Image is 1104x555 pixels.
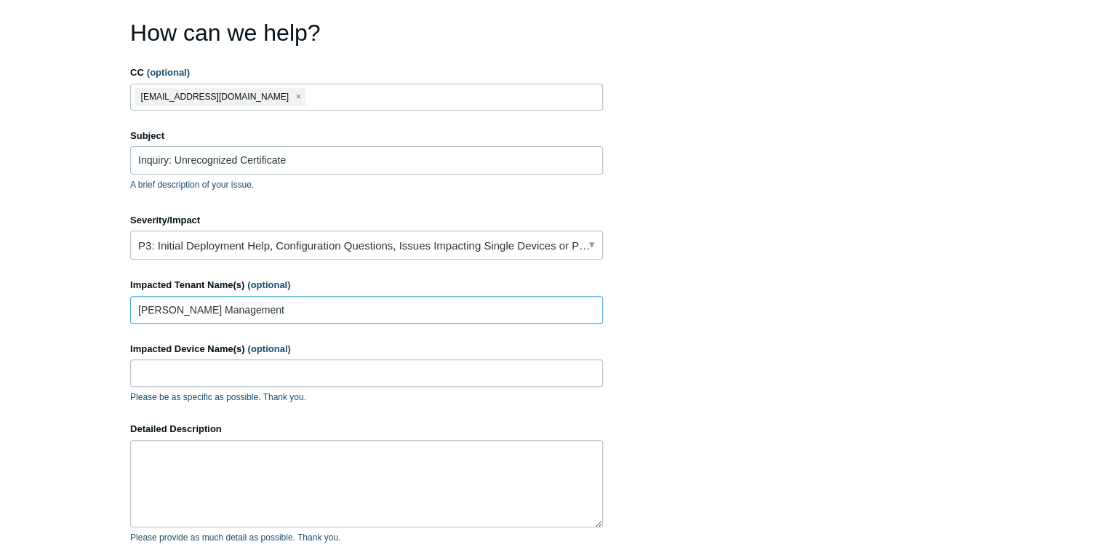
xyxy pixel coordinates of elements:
span: (optional) [147,67,190,78]
label: Impacted Device Name(s) [130,342,603,356]
h1: How can we help? [130,15,603,50]
label: Subject [130,129,603,143]
p: A brief description of your issue. [130,178,603,191]
span: (optional) [247,279,290,290]
label: Detailed Description [130,422,603,436]
span: [EMAIL_ADDRESS][DOMAIN_NAME] [141,89,289,105]
p: Please provide as much detail as possible. Thank you. [130,531,603,544]
label: CC [130,65,603,80]
p: Please be as specific as possible. Thank you. [130,391,603,404]
span: close [296,89,301,105]
label: Severity/Impact [130,213,603,228]
a: P3: Initial Deployment Help, Configuration Questions, Issues Impacting Single Devices or Past Out... [130,231,603,260]
label: Impacted Tenant Name(s) [130,278,603,292]
span: (optional) [248,343,291,354]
